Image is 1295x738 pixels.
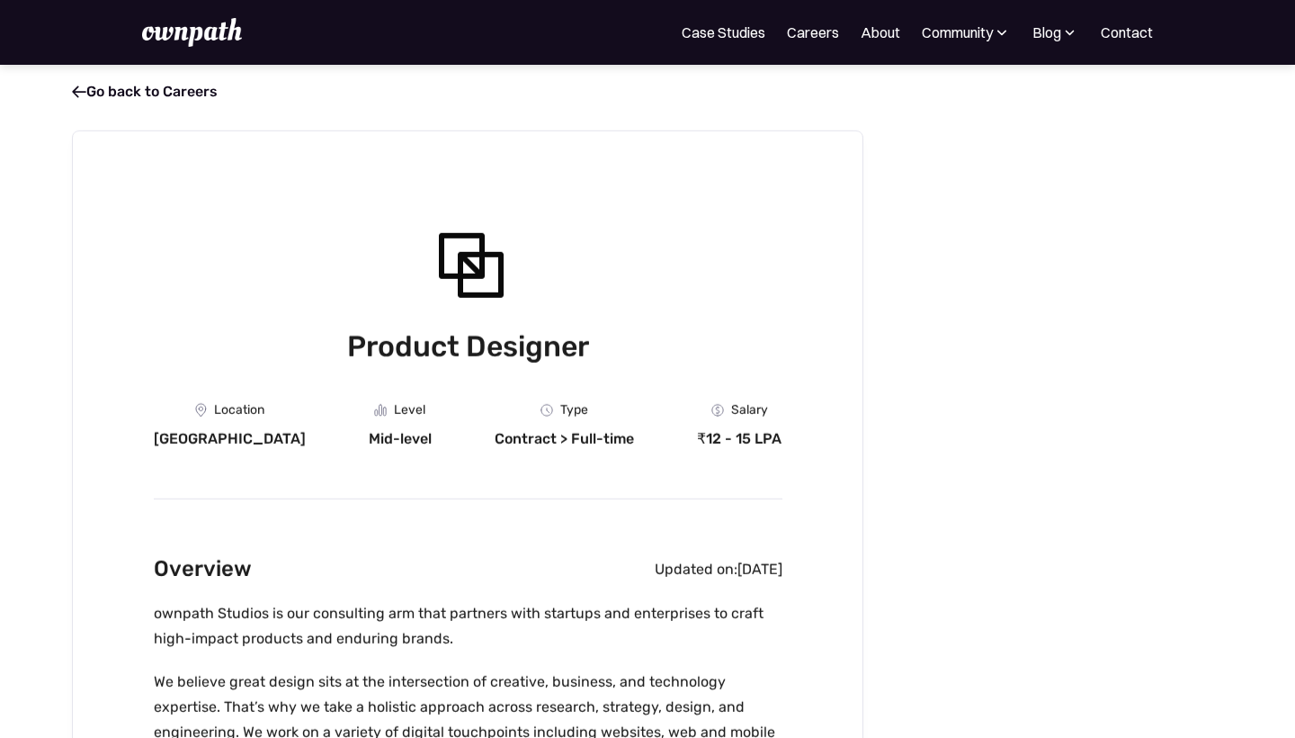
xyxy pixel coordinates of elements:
[922,22,993,43] div: Community
[154,552,252,587] h2: Overview
[560,403,588,418] div: Type
[731,403,768,418] div: Salary
[154,601,782,652] p: ownpath Studios is our consulting arm that partners with startups and enterprises to craft high-i...
[72,83,218,100] a: Go back to Careers
[1032,22,1061,43] div: Blog
[374,404,387,417] img: Graph Icon - Job Board X Webflow Template
[861,22,900,43] a: About
[737,560,782,578] div: [DATE]
[394,403,425,418] div: Level
[72,83,86,101] span: 
[697,430,781,448] div: ₹12 - 15 LPA
[214,403,264,418] div: Location
[495,430,634,448] div: Contract > Full-time
[1032,22,1079,43] div: Blog
[540,404,553,417] img: Clock Icon - Job Board X Webflow Template
[369,430,432,448] div: Mid-level
[154,326,782,367] h1: Product Designer
[655,560,737,578] div: Updated on:
[787,22,839,43] a: Careers
[1101,22,1153,43] a: Contact
[682,22,765,43] a: Case Studies
[711,404,724,417] img: Money Icon - Job Board X Webflow Template
[922,22,1011,43] div: Community
[195,403,207,418] img: Location Icon - Job Board X Webflow Template
[154,430,306,448] div: [GEOGRAPHIC_DATA]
